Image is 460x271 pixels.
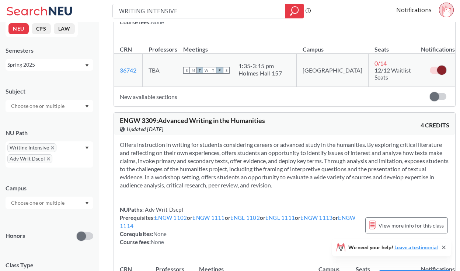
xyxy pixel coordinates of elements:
[54,23,75,34] button: LAW
[7,143,56,152] span: Writing IntensiveX to remove pill
[153,230,167,237] span: None
[6,261,93,269] span: Class Type
[421,38,455,54] th: Notifications
[190,67,196,74] span: M
[47,157,50,161] svg: X to remove pill
[223,67,230,74] span: S
[379,221,444,230] span: View more info for this class
[210,67,216,74] span: T
[85,202,89,205] svg: Dropdown arrow
[120,205,358,246] div: NUPaths: Prerequisites: or or or or or Corequisites: Course fees:
[85,64,89,67] svg: Dropdown arrow
[369,38,421,54] th: Seats
[6,232,25,240] p: Honors
[120,141,449,189] section: Offers instruction in writing for students considering careers or advanced study in the humanitie...
[118,5,280,17] input: Class, professor, course number, "phrase"
[196,67,203,74] span: T
[151,239,164,245] span: None
[7,61,84,69] div: Spring 2025
[120,67,136,74] a: 36742
[265,214,295,221] a: ENGL 1111
[6,87,93,95] div: Subject
[143,54,177,87] td: TBA
[238,62,282,70] div: 1:35 - 3:15 pm
[297,54,369,87] td: [GEOGRAPHIC_DATA]
[203,67,210,74] span: W
[6,100,93,112] div: Dropdown arrow
[374,67,411,81] span: 12/12 Waitlist Seats
[7,102,69,110] input: Choose one or multiple
[230,214,260,221] a: ENGL 1102
[374,60,387,67] span: 0 / 14
[7,198,69,207] input: Choose one or multiple
[51,146,54,149] svg: X to remove pill
[127,125,163,133] span: Updated [DATE]
[394,244,438,250] a: Leave a testimonial
[297,38,369,54] th: Campus
[396,6,432,14] a: Notifications
[300,214,332,221] a: ENGW 1113
[6,46,93,54] div: Semesters
[348,245,438,250] span: We need your help!
[285,4,304,18] div: magnifying glass
[114,87,421,106] td: New available sections
[151,19,164,25] span: None
[290,6,299,16] svg: magnifying glass
[155,214,187,221] a: ENGW 1102
[6,141,93,168] div: Writing IntensiveX to remove pillAdv Writ DscplX to remove pillDropdown arrow
[143,38,177,54] th: Professors
[85,105,89,108] svg: Dropdown arrow
[6,129,93,137] div: NU Path
[6,59,93,71] div: Spring 2025Dropdown arrow
[120,45,132,53] div: CRN
[216,67,223,74] span: F
[32,23,51,34] button: CPS
[192,214,224,221] a: ENGW 1111
[85,147,89,149] svg: Dropdown arrow
[421,121,449,129] span: 4 CREDITS
[120,116,265,124] span: ENGW 3309 : Advanced Writing in the Humanities
[238,70,282,77] div: Holmes Hall 157
[144,206,183,213] span: Adv Writ Dscpl
[7,154,52,163] span: Adv Writ DscplX to remove pill
[177,38,297,54] th: Meetings
[6,197,93,209] div: Dropdown arrow
[8,23,29,34] button: NEU
[6,184,93,192] div: Campus
[183,67,190,74] span: S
